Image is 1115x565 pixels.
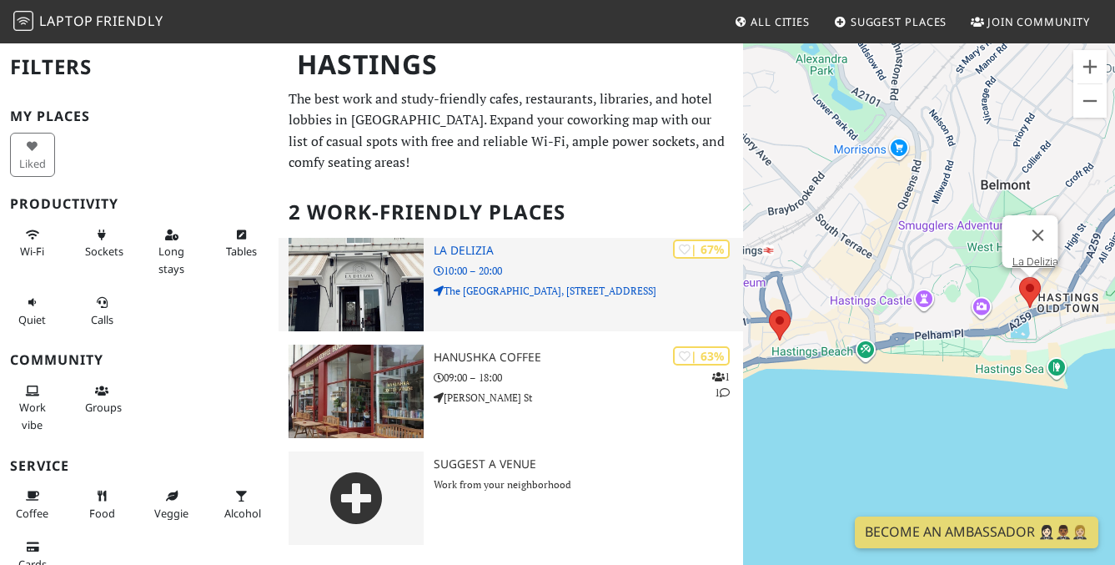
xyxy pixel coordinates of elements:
[434,244,743,258] h3: La Delizia
[85,244,123,259] span: Power sockets
[279,238,743,331] a: La Delizia | 67% La Delizia 10:00 – 20:00 The [GEOGRAPHIC_DATA], [STREET_ADDRESS]
[85,400,122,415] span: Group tables
[10,482,55,527] button: Coffee
[851,14,947,29] span: Suggest Places
[20,244,44,259] span: Stable Wi-Fi
[89,506,115,521] span: Food
[224,506,261,521] span: Alcohol
[158,244,184,275] span: Long stays
[673,240,730,259] div: | 67%
[434,351,743,365] h3: Hanushka Coffee
[80,377,125,421] button: Groups
[219,221,264,265] button: Tables
[289,451,424,545] img: gray-place-d2bdb4477600e061c01bd816cc0f2ef0cfcb1ca9e3ad78868dd16fb2af073a21.png
[279,451,743,545] a: Suggest a Venue Work from your neighborhood
[149,482,194,527] button: Veggie
[149,221,194,282] button: Long stays
[10,377,55,438] button: Work vibe
[80,482,125,527] button: Food
[827,7,954,37] a: Suggest Places
[10,352,269,368] h3: Community
[219,482,264,527] button: Alcohol
[279,345,743,438] a: Hanushka Coffee | 63% 11 Hanushka Coffee 09:00 – 18:00 [PERSON_NAME] St
[434,263,743,279] p: 10:00 – 20:00
[727,7,816,37] a: All Cities
[10,108,269,124] h3: My Places
[434,457,743,472] h3: Suggest a Venue
[712,369,730,401] p: 1 1
[1073,50,1107,83] button: Zoom in
[16,506,48,521] span: Coffee
[434,390,743,406] p: [PERSON_NAME] St
[1018,215,1058,255] button: Close
[10,196,269,212] h3: Productivity
[19,400,46,431] span: People working
[80,221,125,265] button: Sockets
[96,12,163,30] span: Friendly
[10,289,55,333] button: Quiet
[13,11,33,31] img: LaptopFriendly
[80,289,125,333] button: Calls
[1012,255,1058,268] a: La Delizia
[673,346,730,366] div: | 63%
[987,14,1090,29] span: Join Community
[434,283,743,299] p: The [GEOGRAPHIC_DATA], [STREET_ADDRESS]
[39,12,93,30] span: Laptop
[284,42,740,88] h1: Hastings
[434,477,743,492] p: Work from your neighborhood
[1073,84,1107,118] button: Zoom out
[91,312,113,327] span: Video/audio calls
[10,221,55,265] button: Wi-Fi
[964,7,1097,37] a: Join Community
[10,42,269,93] h2: Filters
[13,8,163,37] a: LaptopFriendly LaptopFriendly
[751,14,810,29] span: All Cities
[18,312,46,327] span: Quiet
[289,88,733,174] p: The best work and study-friendly cafes, restaurants, libraries, and hotel lobbies in [GEOGRAPHIC_...
[226,244,257,259] span: Work-friendly tables
[289,238,424,331] img: La Delizia
[434,370,743,386] p: 09:00 – 18:00
[289,187,733,238] h2: 2 Work-Friendly Places
[10,458,269,474] h3: Service
[855,517,1098,548] a: Become an Ambassador 🤵🏻‍♀️🤵🏾‍♂️🤵🏼‍♀️
[154,506,188,521] span: Veggie
[289,345,424,438] img: Hanushka Coffee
